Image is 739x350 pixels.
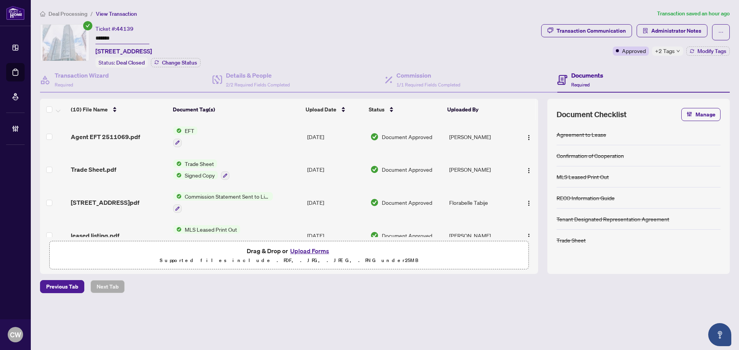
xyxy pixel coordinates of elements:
[71,231,119,240] span: leased listing.pdf
[54,256,524,265] p: Supported files include .PDF, .JPG, .JPEG, .PNG under 25 MB
[226,71,290,80] h4: Details & People
[55,82,73,88] span: Required
[557,25,626,37] div: Transaction Communication
[247,246,331,256] span: Drag & Drop or
[523,131,535,143] button: Logo
[173,192,182,201] img: Status Icon
[151,58,201,67] button: Change Status
[182,159,217,168] span: Trade Sheet
[95,46,152,56] span: [STREET_ADDRESS]
[370,198,379,207] img: Document Status
[708,323,731,346] button: Open asap
[686,46,730,56] button: Modify Tags
[304,186,367,219] td: [DATE]
[304,120,367,153] td: [DATE]
[55,71,109,80] h4: Transaction Wizard
[182,225,240,234] span: MLS Leased Print Out
[622,46,646,55] span: Approved
[95,24,134,33] div: Ticket #:
[10,329,21,340] span: CW
[557,215,669,223] div: Tenant Designated Representation Agreement
[396,71,460,80] h4: Commission
[83,21,92,30] span: check-circle
[162,60,197,65] span: Change Status
[304,219,367,252] td: [DATE]
[50,241,528,270] span: Drag & Drop orUpload FormsSupported files include .PDF, .JPG, .JPEG, .PNG under25MB
[681,108,721,121] button: Manage
[446,153,516,186] td: [PERSON_NAME]
[541,24,632,37] button: Transaction Communication
[182,126,197,135] span: EFT
[173,225,182,234] img: Status Icon
[306,105,336,114] span: Upload Date
[396,82,460,88] span: 1/1 Required Fields Completed
[571,71,603,80] h4: Documents
[526,233,532,239] img: Logo
[170,99,303,120] th: Document Tag(s)
[651,25,701,37] span: Administrator Notes
[71,198,139,207] span: [STREET_ADDRESS]pdf
[303,99,366,120] th: Upload Date
[557,130,606,139] div: Agreement to Lease
[46,280,78,293] span: Previous Tab
[382,133,432,141] span: Document Approved
[116,25,134,32] span: 44139
[366,99,444,120] th: Status
[288,246,331,256] button: Upload Forms
[182,192,273,201] span: Commission Statement Sent to Listing Brokerage
[96,10,137,17] span: View Transaction
[173,159,182,168] img: Status Icon
[444,99,513,120] th: Uploaded By
[40,25,89,61] img: IMG-C12277166_1.jpg
[696,108,716,121] span: Manage
[226,82,290,88] span: 2/2 Required Fields Completed
[71,132,140,141] span: Agent EFT 2511069.pdf
[526,168,532,174] img: Logo
[557,151,624,160] div: Confirmation of Cooperation
[637,24,707,37] button: Administrator Notes
[557,236,586,244] div: Trade Sheet
[523,229,535,242] button: Logo
[116,59,145,66] span: Deal Closed
[718,30,724,35] span: ellipsis
[173,171,182,179] img: Status Icon
[173,192,273,213] button: Status IconCommission Statement Sent to Listing Brokerage
[643,28,648,33] span: solution
[182,171,218,179] span: Signed Copy
[557,194,615,202] div: RECO Information Guide
[71,105,108,114] span: (10) File Name
[95,57,148,68] div: Status:
[557,173,609,181] div: MLS Leased Print Out
[697,48,726,54] span: Modify Tags
[6,6,25,20] img: logo
[40,11,45,17] span: home
[676,49,680,53] span: down
[173,126,182,135] img: Status Icon
[557,109,627,120] span: Document Checklist
[370,231,379,240] img: Document Status
[173,159,229,180] button: Status IconTrade SheetStatus IconSigned Copy
[523,163,535,176] button: Logo
[446,219,516,252] td: [PERSON_NAME]
[369,105,385,114] span: Status
[523,196,535,209] button: Logo
[173,126,197,147] button: Status IconEFT
[657,9,730,18] article: Transaction saved an hour ago
[382,165,432,174] span: Document Approved
[304,153,367,186] td: [DATE]
[68,99,170,120] th: (10) File Name
[71,165,116,174] span: Trade Sheet.pdf
[571,82,590,88] span: Required
[48,10,87,17] span: Deal Processing
[526,200,532,206] img: Logo
[370,133,379,141] img: Document Status
[90,9,93,18] li: /
[382,231,432,240] span: Document Approved
[382,198,432,207] span: Document Approved
[40,280,84,293] button: Previous Tab
[446,120,516,153] td: [PERSON_NAME]
[655,46,675,55] span: +2 Tags
[90,280,125,293] button: Next Tab
[446,186,516,219] td: Florabelle Tabije
[173,225,240,246] button: Status IconMLS Leased Print Out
